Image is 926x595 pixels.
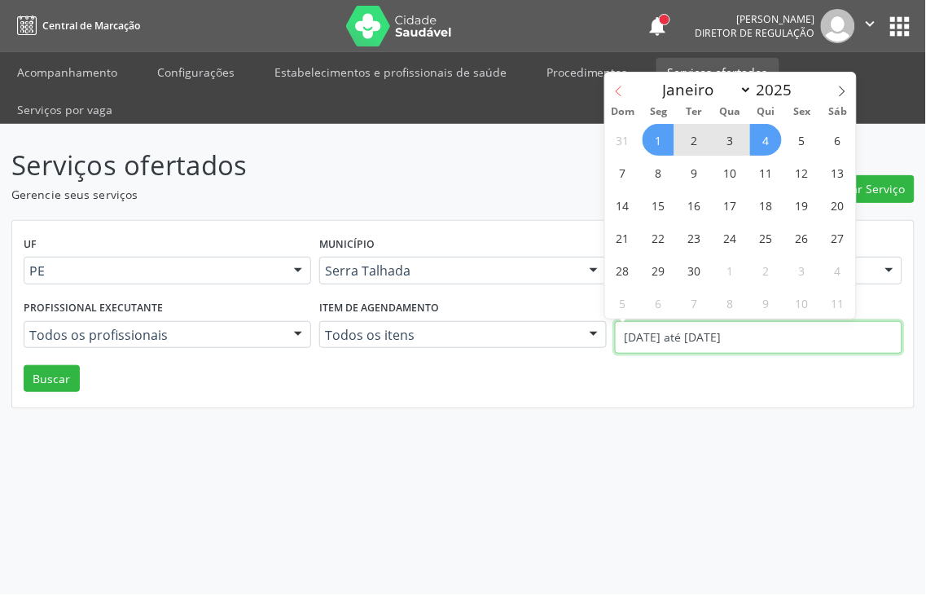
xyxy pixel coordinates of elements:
span: Qui [748,107,784,117]
img: img [821,9,855,43]
span: Setembro 11, 2025 [750,156,782,188]
span: Setembro 7, 2025 [607,156,639,188]
span: Setembro 24, 2025 [714,222,746,253]
span: Setembro 3, 2025 [714,124,746,156]
span: Setembro 6, 2025 [822,124,854,156]
span: Agosto 31, 2025 [607,124,639,156]
button: apps [886,12,915,41]
a: Serviços por vaga [6,95,124,124]
span: Central de Marcação [42,19,140,33]
input: Selecione um intervalo [615,321,902,354]
span: Setembro 17, 2025 [714,189,746,221]
p: Gerencie seus serviços [11,186,643,203]
span: Setembro 23, 2025 [678,222,710,253]
label: Profissional executante [24,296,163,321]
span: Outubro 1, 2025 [714,254,746,286]
span: Setembro 29, 2025 [643,254,674,286]
a: Procedimentos [535,58,639,86]
button: notifications [647,15,669,37]
span: Outubro 7, 2025 [678,287,710,319]
span: Outubro 3, 2025 [786,254,818,286]
span: Dom [605,107,641,117]
span: Setembro 16, 2025 [678,189,710,221]
span: Ter [677,107,713,117]
span: Setembro 20, 2025 [822,189,854,221]
i:  [862,15,880,33]
span: Setembro 2, 2025 [678,124,710,156]
span: Diretor de regulação [696,26,815,40]
span: PE [29,262,278,279]
span: Outubro 11, 2025 [822,287,854,319]
label: UF [24,232,37,258]
button: Buscar [24,365,80,393]
label: Item de agendamento [319,296,439,321]
span: Sex [784,107,820,117]
span: Outubro 8, 2025 [714,287,746,319]
span: Setembro 18, 2025 [750,189,782,221]
span: Setembro 9, 2025 [678,156,710,188]
span: Seg [641,107,677,117]
span: Setembro 27, 2025 [822,222,854,253]
span: Setembro 14, 2025 [607,189,639,221]
span: Outubro 10, 2025 [786,287,818,319]
span: Setembro 30, 2025 [678,254,710,286]
span: Setembro 26, 2025 [786,222,818,253]
span: Outubro 2, 2025 [750,254,782,286]
a: Acompanhamento [6,58,129,86]
a: Estabelecimentos e profissionais de saúde [263,58,518,86]
span: Todos os itens [325,327,573,343]
span: Sáb [820,107,856,117]
span: Setembro 5, 2025 [786,124,818,156]
a: Serviços ofertados [656,58,779,90]
span: Qua [713,107,748,117]
span: Setembro 15, 2025 [643,189,674,221]
div: [PERSON_NAME] [696,12,815,26]
span: Setembro 22, 2025 [643,222,674,253]
select: Month [655,78,753,101]
a: Central de Marcação [11,12,140,39]
button:  [855,9,886,43]
span: Setembro 4, 2025 [750,124,782,156]
span: Cadastrar Serviço [810,180,906,197]
label: Município [319,232,375,258]
span: Setembro 25, 2025 [750,222,782,253]
button: Cadastrar Serviço [800,175,915,203]
span: Setembro 8, 2025 [643,156,674,188]
span: Outubro 5, 2025 [607,287,639,319]
span: Setembro 28, 2025 [607,254,639,286]
input: Year [753,79,806,100]
span: Setembro 12, 2025 [786,156,818,188]
a: Configurações [146,58,246,86]
span: Setembro 13, 2025 [822,156,854,188]
span: Todos os profissionais [29,327,278,343]
span: Setembro 1, 2025 [643,124,674,156]
span: Outubro 9, 2025 [750,287,782,319]
p: Serviços ofertados [11,145,643,186]
span: Setembro 21, 2025 [607,222,639,253]
span: Setembro 10, 2025 [714,156,746,188]
span: Outubro 4, 2025 [822,254,854,286]
span: Outubro 6, 2025 [643,287,674,319]
span: Serra Talhada [325,262,573,279]
span: Setembro 19, 2025 [786,189,818,221]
